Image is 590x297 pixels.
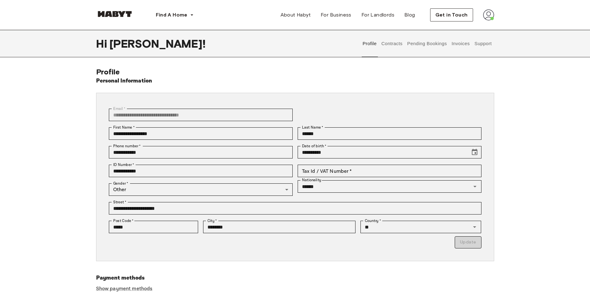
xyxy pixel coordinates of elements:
[362,30,378,57] button: Profile
[474,30,493,57] button: Support
[109,109,293,121] div: You can't change your email address at the moment. Please reach out to customer support in case y...
[96,37,109,50] span: Hi
[435,11,468,19] span: Get in Touch
[404,11,415,19] span: Blog
[302,143,326,149] label: Date of birth
[113,106,125,111] label: Email
[109,37,206,50] span: [PERSON_NAME] !
[281,11,311,19] span: About Habyt
[356,9,399,21] a: For Landlords
[113,181,128,186] label: Gender
[96,285,153,292] a: Show payment methods
[156,11,188,19] span: Find A Home
[113,218,134,224] label: Post Code
[96,77,152,85] h6: Personal Information
[360,30,494,57] div: user profile tabs
[321,11,351,19] span: For Business
[96,274,494,282] h6: Payment methods
[483,9,494,21] img: avatar
[113,143,141,149] label: Phone number
[113,162,134,167] label: ID Number
[302,177,321,183] label: Nationality
[470,223,479,231] button: Open
[113,199,126,205] label: Street
[361,11,394,19] span: For Landlords
[316,9,356,21] a: For Business
[151,9,199,21] button: Find A Home
[451,30,470,57] button: Invoices
[430,8,473,21] button: Get in Touch
[96,11,133,17] img: Habyt
[468,146,481,158] button: Choose date, selected date is Dec 8, 2002
[365,218,381,224] label: Country
[381,30,403,57] button: Contracts
[109,183,293,196] div: Other
[113,125,135,130] label: First Name
[471,182,479,191] button: Open
[96,67,120,76] span: Profile
[406,30,448,57] button: Pending Bookings
[276,9,316,21] a: About Habyt
[207,218,217,224] label: City
[399,9,420,21] a: Blog
[302,125,323,130] label: Last Name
